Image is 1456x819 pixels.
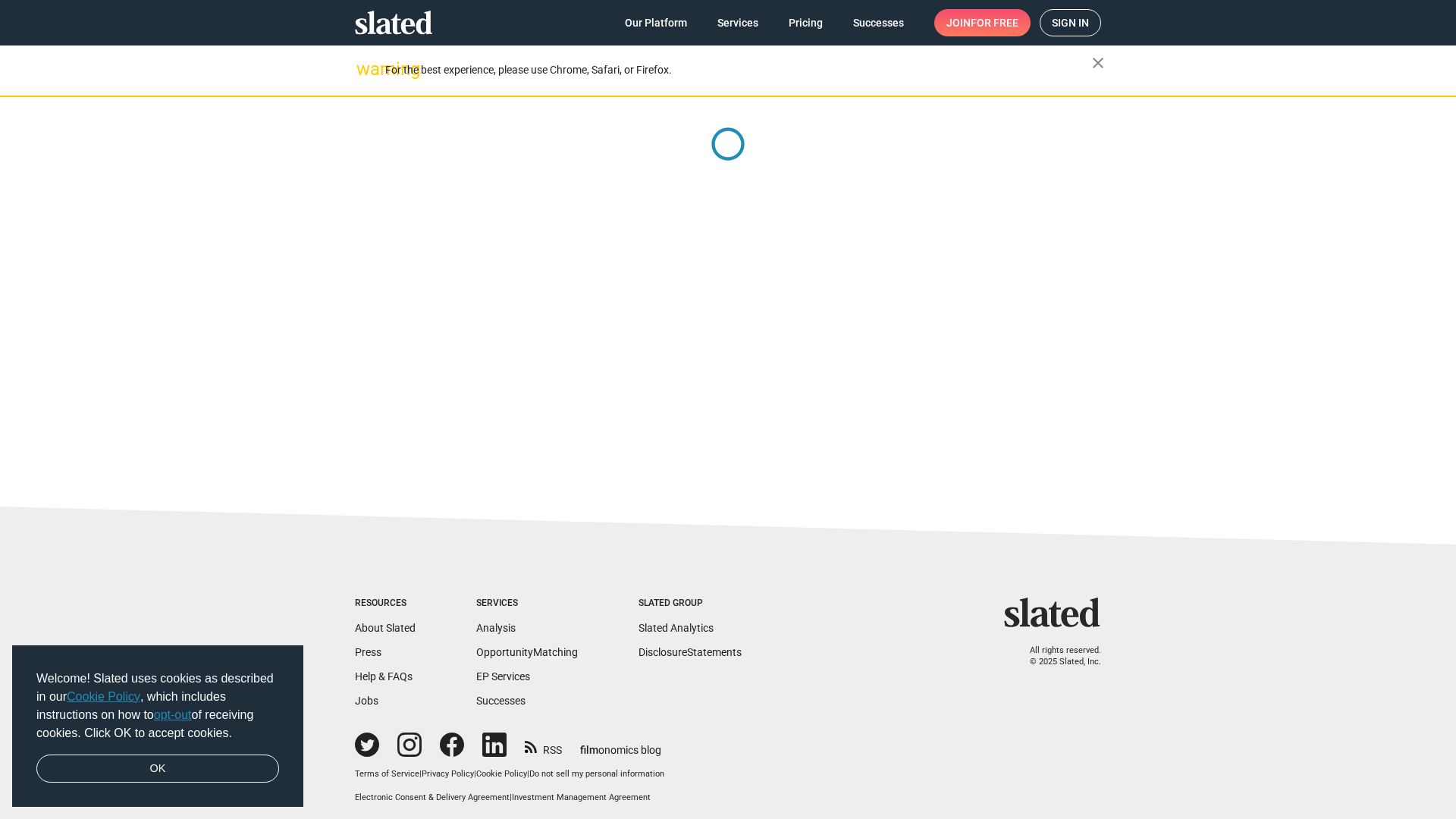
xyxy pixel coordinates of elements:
[705,9,770,36] a: Services
[1040,9,1101,36] a: Sign in
[639,622,714,634] a: Slated Analytics
[474,769,476,779] span: |
[12,645,303,808] div: cookieconsent
[476,670,530,682] a: EP Services
[154,708,192,721] a: opt-out
[355,670,413,682] a: Help & FAQs
[36,755,279,783] a: dismiss cookie message
[67,690,140,703] a: Cookie Policy
[934,9,1031,36] a: Joinfor free
[355,598,416,610] div: Resources
[639,598,742,610] div: Slated Group
[639,646,742,658] a: DisclosureStatements
[422,769,474,779] a: Privacy Policy
[613,9,699,36] a: Our Platform
[356,60,375,78] mat-icon: warning
[36,670,279,742] span: Welcome! Slated uses cookies as described in our , which includes instructions on how to of recei...
[525,734,562,758] a: RSS
[841,9,916,36] a: Successes
[476,622,516,634] a: Analysis
[512,792,651,802] a: Investment Management Agreement
[476,646,578,658] a: OpportunityMatching
[510,792,512,802] span: |
[476,598,578,610] div: Services
[355,792,510,802] a: Electronic Consent & Delivery Agreement
[355,695,378,707] a: Jobs
[355,769,419,779] a: Terms of Service
[1089,54,1107,72] mat-icon: close
[529,769,664,780] button: Do not sell my personal information
[717,9,758,36] span: Services
[476,769,527,779] a: Cookie Policy
[1014,645,1101,667] p: All rights reserved. © 2025 Slated, Inc.
[971,9,1018,36] span: for free
[419,769,422,779] span: |
[580,744,598,756] span: film
[527,769,529,779] span: |
[853,9,904,36] span: Successes
[385,60,1092,80] div: For the best experience, please use Chrome, Safari, or Firefox.
[355,646,381,658] a: Press
[1052,10,1089,36] span: Sign in
[625,9,687,36] span: Our Platform
[789,9,823,36] span: Pricing
[946,9,1018,36] span: Join
[777,9,835,36] a: Pricing
[355,622,416,634] a: About Slated
[580,731,661,758] a: filmonomics blog
[476,695,526,707] a: Successes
